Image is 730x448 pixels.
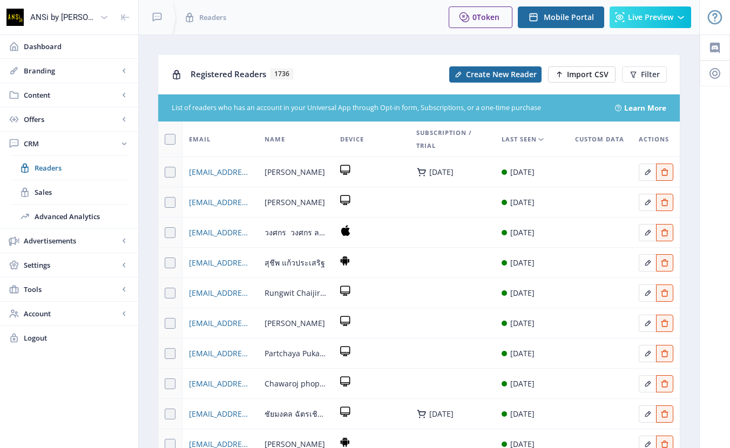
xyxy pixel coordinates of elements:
[510,408,535,420] div: [DATE]
[510,196,535,209] div: [DATE]
[656,408,673,418] a: Edit page
[639,317,656,327] a: Edit page
[30,5,96,29] div: ANSi by [PERSON_NAME]
[265,377,327,390] span: Chawaroj phophitukkun
[24,138,119,149] span: CRM
[544,13,594,22] span: Mobile Portal
[24,260,119,270] span: Settings
[265,196,325,209] span: [PERSON_NAME]
[24,235,119,246] span: Advertisements
[24,114,119,125] span: Offers
[656,166,673,176] a: Edit page
[24,308,119,319] span: Account
[11,180,127,204] a: Sales
[189,166,252,179] a: [EMAIL_ADDRESS][DOMAIN_NAME]
[449,66,542,83] button: Create New Reader
[24,332,130,343] span: Logout
[265,317,325,330] span: [PERSON_NAME]
[639,166,656,176] a: Edit page
[639,347,656,357] a: Edit page
[189,133,211,146] span: Email
[639,408,656,418] a: Edit page
[189,408,252,420] a: [EMAIL_ADDRESS][DOMAIN_NAME]
[575,133,624,146] span: Custom Data
[189,377,252,390] a: [EMAIL_ADDRESS][DOMAIN_NAME]
[6,9,24,26] img: properties.app_icon.png
[542,66,616,83] a: New page
[510,317,535,330] div: [DATE]
[477,12,499,22] span: Token
[35,162,127,173] span: Readers
[656,438,673,448] a: Edit page
[199,12,226,23] span: Readers
[35,187,127,198] span: Sales
[172,103,602,113] div: List of readers who has an account in your Universal App through Opt-in form, Subscriptions, or a...
[189,226,252,239] a: [EMAIL_ADDRESS][DOMAIN_NAME]
[449,6,512,28] button: 0Token
[35,211,127,222] span: Advanced Analytics
[24,65,119,76] span: Branding
[639,377,656,388] a: Edit page
[24,90,119,100] span: Content
[622,66,667,83] button: Filter
[510,166,535,179] div: [DATE]
[624,103,666,113] a: Learn More
[11,156,127,180] a: Readers
[11,205,127,228] a: Advanced Analytics
[416,126,489,152] span: Subscription / Trial
[641,70,660,79] span: Filter
[510,287,535,300] div: [DATE]
[502,133,537,146] span: Last Seen
[265,408,327,420] span: ชัยมงคล ฉัตรเชิดตระกูล
[265,166,325,179] span: [PERSON_NAME]
[656,347,673,357] a: Edit page
[639,287,656,297] a: Edit page
[656,317,673,327] a: Edit page
[610,6,691,28] button: Live Preview
[189,317,252,330] a: [EMAIL_ADDRESS][DOMAIN_NAME]
[656,287,673,297] a: Edit page
[189,287,252,300] a: [EMAIL_ADDRESS][DOMAIN_NAME]
[656,377,673,388] a: Edit page
[639,133,669,146] span: Actions
[656,196,673,206] a: Edit page
[265,256,325,269] span: สุชีพ​ แก้ว​ประเสริฐ​
[340,133,364,146] span: Device
[189,256,252,269] a: [EMAIL_ADDRESS][DOMAIN_NAME]
[191,69,266,79] span: Registered Readers
[656,256,673,267] a: Edit page
[639,438,656,448] a: Edit page
[443,66,542,83] a: New page
[466,70,537,79] span: Create New Reader
[265,226,327,239] span: วงศกร วงศกร ลอยมา
[548,66,616,83] button: Import CSV
[24,41,130,52] span: Dashboard
[510,256,535,269] div: [DATE]
[189,347,252,360] a: [EMAIL_ADDRESS][DOMAIN_NAME]
[265,287,327,300] span: Rungwit Chaijirawong
[189,196,252,209] a: [EMAIL_ADDRESS][DOMAIN_NAME]
[639,226,656,236] a: Edit page
[656,226,673,236] a: Edit page
[429,168,454,177] div: [DATE]
[271,69,293,79] span: 1736
[628,13,673,22] span: Live Preview
[510,347,535,360] div: [DATE]
[518,6,604,28] button: Mobile Portal
[639,256,656,267] a: Edit page
[567,70,609,79] span: Import CSV
[265,347,327,360] span: Partchaya Pukaew
[639,196,656,206] a: Edit page
[24,284,119,295] span: Tools
[429,410,454,418] div: [DATE]
[265,133,285,146] span: Name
